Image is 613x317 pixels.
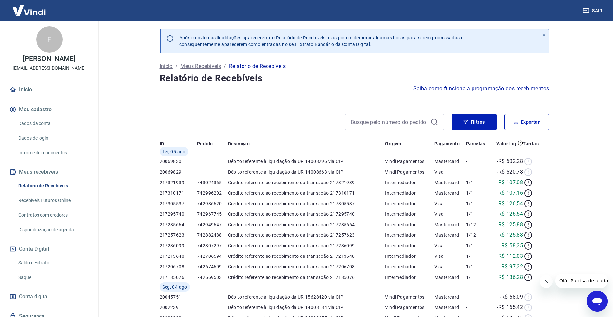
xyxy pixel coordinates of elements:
p: 217321939 [160,179,197,186]
p: Crédito referente ao recebimento da transação 217321939 [228,179,385,186]
p: Débito referente à liquidação da UR 14008296 via CIP [228,158,385,165]
input: Busque pelo número do pedido [351,117,428,127]
p: -R$ 520,78 [497,168,523,176]
p: Parcelas [466,140,485,147]
p: 1/12 [466,232,490,238]
p: [PERSON_NAME] [23,55,75,62]
p: R$ 125,88 [498,221,523,229]
button: Filtros [452,114,497,130]
span: Seg, 04 ago [162,284,187,290]
p: Crédito referente ao recebimento da transação 217206708 [228,263,385,270]
a: Início [160,62,173,70]
p: 1/1 [466,179,490,186]
p: -R$ 68,09 [500,293,523,301]
p: Crédito referente ao recebimento da transação 217310171 [228,190,385,196]
p: Visa [434,169,466,175]
p: - [466,304,490,311]
p: 742807297 [197,242,228,249]
p: Débito referente à liquidação da UR 14008663 via CIP [228,169,385,175]
p: Vindi Pagamentos [385,169,434,175]
p: 217236099 [160,242,197,249]
p: Débito referente à liquidação da UR 14008184 via CIP [228,304,385,311]
a: Saldo e Extrato [16,256,90,270]
p: Crédito referente ao recebimento da transação 217257623 [228,232,385,238]
p: 217257623 [160,232,197,238]
p: 217295740 [160,211,197,217]
p: ID [160,140,164,147]
p: Mastercard [434,179,466,186]
p: Tarifas [523,140,539,147]
iframe: Fechar mensagem [540,275,553,288]
p: 742949647 [197,221,228,228]
p: -R$ 165,42 [497,304,523,311]
p: Meus Recebíveis [180,62,221,70]
a: Informe de rendimentos [16,146,90,159]
p: 742996202 [197,190,228,196]
button: Meus recebíveis [8,165,90,179]
p: 217310171 [160,190,197,196]
p: R$ 126,54 [498,200,523,207]
a: Contratos com credores [16,208,90,222]
p: Crédito referente ao recebimento da transação 217213648 [228,253,385,259]
button: Sair [581,5,605,17]
button: Exportar [504,114,549,130]
a: Início [8,83,90,97]
p: 1/1 [466,211,490,217]
p: - [466,158,490,165]
p: Vindi Pagamentos [385,158,434,165]
p: Mastercard [434,221,466,228]
iframe: Mensagem da empresa [555,274,608,288]
p: Mastercard [434,158,466,165]
p: Relatório de Recebíveis [229,62,286,70]
p: 742569503 [197,274,228,280]
p: Crédito referente ao recebimento da transação 217285664 [228,221,385,228]
p: Visa [434,253,466,259]
p: 1/1 [466,263,490,270]
p: R$ 112,03 [498,252,523,260]
a: Relatório de Recebíveis [16,179,90,193]
p: 1/1 [466,190,490,196]
p: 217285664 [160,221,197,228]
p: Mastercard [434,274,466,280]
p: 20045751 [160,294,197,300]
p: Visa [434,200,466,207]
p: Descrição [228,140,250,147]
a: Saiba como funciona a programação dos recebimentos [413,85,549,93]
p: Intermediador [385,263,434,270]
p: 20022391 [160,304,197,311]
div: F [36,26,63,53]
p: Origem [385,140,401,147]
p: - [466,294,490,300]
button: Meu cadastro [8,102,90,117]
span: Conta digital [19,292,49,301]
iframe: Botão para abrir a janela de mensagens [587,291,608,312]
img: Vindi [8,0,51,20]
p: Intermediador [385,221,434,228]
p: Pedido [197,140,213,147]
p: -R$ 602,28 [497,158,523,165]
p: 742967745 [197,211,228,217]
p: Vindi Pagamentos [385,304,434,311]
p: 743024365 [197,179,228,186]
a: Saque [16,271,90,284]
h4: Relatório de Recebíveis [160,72,549,85]
p: 1/1 [466,253,490,259]
p: Intermediador [385,190,434,196]
p: 742706594 [197,253,228,259]
a: Disponibilização de agenda [16,223,90,236]
p: Visa [434,242,466,249]
p: 1/1 [466,274,490,280]
p: Débito referente à liquidação da UR 15628420 via CIP [228,294,385,300]
p: 1/1 [466,242,490,249]
p: 20069829 [160,169,197,175]
p: / [224,62,226,70]
p: 217305537 [160,200,197,207]
p: Visa [434,263,466,270]
p: Intermediador [385,232,434,238]
p: R$ 125,88 [498,231,523,239]
a: Recebíveis Futuros Online [16,194,90,207]
a: Dados da conta [16,117,90,130]
a: Dados de login [16,132,90,145]
p: 1/12 [466,221,490,228]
